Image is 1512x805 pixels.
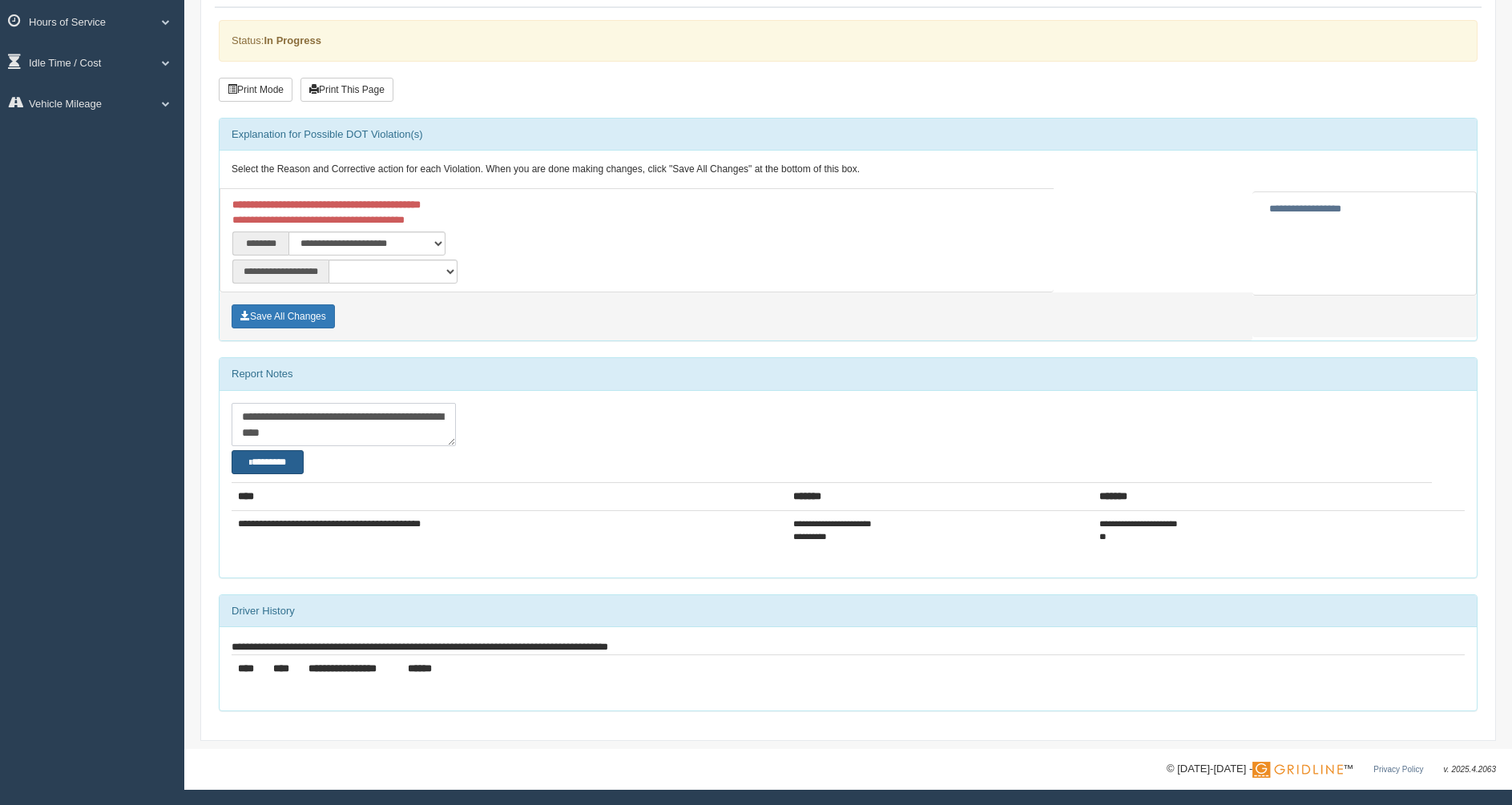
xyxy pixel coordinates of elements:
a: Privacy Policy [1373,765,1423,774]
button: Print This Page [300,78,393,102]
div: Explanation for Possible DOT Violation(s) [220,119,1477,151]
div: Driver History [220,595,1477,627]
button: Change Filter Options [232,450,304,474]
span: v. 2025.4.2063 [1444,765,1496,774]
img: Gridline [1252,762,1343,778]
div: Status: [219,20,1478,61]
div: Report Notes [220,358,1477,390]
div: © [DATE]-[DATE] - ™ [1167,761,1496,778]
strong: In Progress [264,34,321,46]
button: Save [232,304,335,328]
div: Select the Reason and Corrective action for each Violation. When you are done making changes, cli... [220,151,1477,189]
button: Print Mode [219,78,292,102]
